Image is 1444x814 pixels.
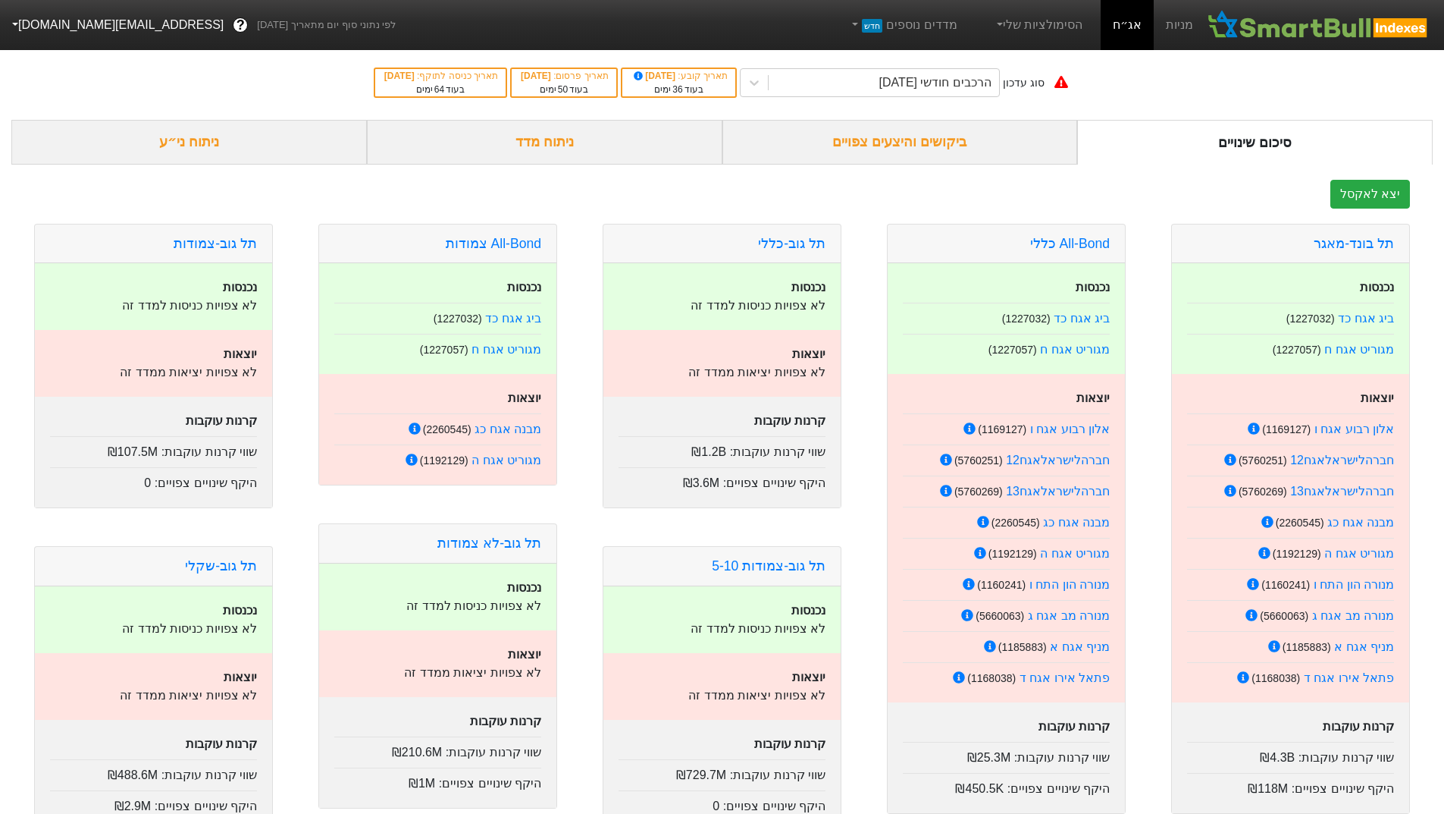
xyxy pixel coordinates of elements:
small: ( 1192129 ) [420,454,468,467]
a: מגוריט אגח ח [1324,343,1394,356]
span: 36 [672,84,682,95]
strong: קרנות עוקבות [1323,720,1394,733]
span: ₪1M [409,777,435,790]
strong: נכנסות [1076,281,1110,294]
a: תל בונד-מאגר [1314,236,1394,251]
a: מבנה אגח כג [1327,516,1394,529]
div: ניתוח ני״ע [11,120,367,165]
a: תל גוב-כללי [758,236,825,251]
div: סיכום שינויים [1077,120,1433,165]
a: חברהלישראלאגח13 [1290,485,1394,498]
strong: קרנות עוקבות [754,737,825,750]
strong: נכנסות [223,604,257,617]
strong: נכנסות [791,604,825,617]
div: בעוד ימים [519,83,609,96]
div: תאריך כניסה לתוקף : [383,69,498,83]
small: ( 1227032 ) [434,313,482,325]
div: היקף שינויים צפויים : [1187,773,1394,798]
small: ( 5660063 ) [976,610,1024,622]
span: 50 [558,84,568,95]
small: ( 5760251 ) [1239,454,1287,467]
span: [DATE] [384,71,417,81]
a: תל גוב-שקלי [185,558,257,574]
strong: קרנות עוקבות [186,737,257,750]
div: תאריך פרסום : [519,69,609,83]
div: היקף שינויים צפויים : [334,768,541,793]
a: מגוריט אגח ח [1040,343,1110,356]
small: ( 5760251 ) [954,454,1003,467]
p: לא צפויות כניסות למדד זה [334,597,541,615]
div: ניתוח מדד [367,120,722,165]
strong: נכנסות [791,281,825,294]
a: אלון רבוע אגח ו [1314,423,1394,435]
strong: נכנסות [1360,281,1394,294]
span: 0 [713,800,719,812]
strong: יוצאות [792,671,825,684]
div: בעוד ימים [630,83,728,96]
div: שווי קרנות עוקבות : [334,737,541,762]
p: לא צפויות כניסות למדד זה [50,297,257,315]
a: הסימולציות שלי [988,10,1089,40]
small: ( 1185883 ) [998,641,1047,653]
small: ( 1192129 ) [988,548,1037,560]
small: ( 1160241 ) [1261,579,1310,591]
a: תל גוב-לא צמודות [437,536,541,551]
small: ( 1168038 ) [967,672,1016,684]
small: ( 1227057 ) [420,344,468,356]
a: ביג אגח כד [485,312,541,325]
div: שווי קרנות עוקבות : [1187,742,1394,767]
div: הרכבים חודשי [DATE] [879,74,991,92]
div: שווי קרנות עוקבות : [50,759,257,784]
strong: קרנות עוקבות [754,414,825,427]
small: ( 1227032 ) [1002,313,1051,325]
small: ( 1169127 ) [1262,423,1311,435]
strong: קרנות עוקבות [470,715,541,728]
small: ( 5760269 ) [1239,486,1287,498]
a: All-Bond כללי [1030,236,1110,251]
a: מנורה מב אגח ג [1312,609,1394,622]
span: ₪1.2B [691,445,726,458]
span: ? [236,15,245,36]
a: תל גוב-צמודות [174,236,257,251]
small: ( 1227057 ) [1273,344,1321,356]
p: לא צפויות יציאות ממדד זה [334,664,541,682]
strong: יוצאות [508,391,541,404]
span: ₪488.6M [108,768,158,781]
small: ( 1169127 ) [978,423,1026,435]
span: [DATE] [521,71,553,81]
div: ביקושים והיצעים צפויים [722,120,1078,165]
p: לא צפויות כניסות למדד זה [619,620,825,638]
small: ( 2260545 ) [991,517,1040,529]
span: ₪3.6M [683,476,720,489]
span: ₪2.9M [114,800,152,812]
small: ( 5760269 ) [954,486,1003,498]
a: מגוריט אגח ה [1040,547,1110,560]
small: ( 1168038 ) [1251,672,1300,684]
span: ₪210.6M [392,746,442,759]
span: 64 [434,84,444,95]
p: לא צפויות כניסות למדד זה [50,620,257,638]
p: לא צפויות כניסות למדד זה [619,297,825,315]
a: חברהלישראלאגח12 [1290,454,1394,467]
p: לא צפויות יציאות ממדד זה [619,363,825,382]
a: אלון רבוע אגח ו [1030,423,1110,435]
div: תאריך קובע : [630,69,728,83]
small: ( 5660063 ) [1260,610,1308,622]
a: מגוריט אגח ח [471,343,541,356]
span: 0 [144,476,151,489]
div: שווי קרנות עוקבות : [619,436,825,461]
span: לפי נתוני סוף יום מתאריך [DATE] [257,17,396,33]
a: מגוריט אגח ה [1324,547,1394,560]
strong: נכנסות [507,581,541,594]
a: חברהלישראלאגח13 [1006,485,1110,498]
strong: יוצאות [792,347,825,360]
strong: נכנסות [223,281,257,294]
strong: יוצאות [224,671,257,684]
small: ( 1227032 ) [1286,313,1335,325]
div: שווי קרנות עוקבות : [50,436,257,461]
small: ( 1227057 ) [988,344,1037,356]
button: יצא לאקסל [1330,180,1410,209]
p: לא צפויות יציאות ממדד זה [50,363,257,382]
span: ₪4.3B [1260,751,1295,764]
a: מגוריט אגח ה [471,454,541,467]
